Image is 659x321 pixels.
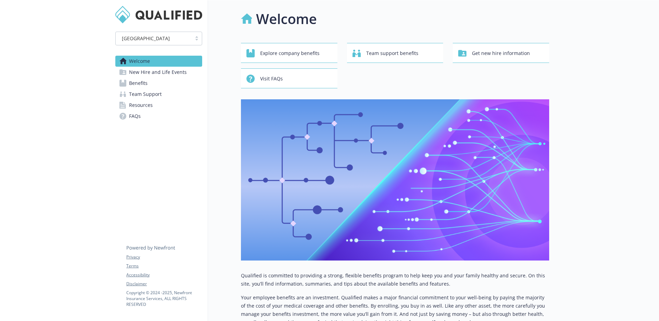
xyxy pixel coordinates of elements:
[129,89,162,100] span: Team Support
[260,72,283,85] span: Visit FAQs
[115,56,202,67] a: Welcome
[119,35,188,42] span: [GEOGRAPHIC_DATA]
[115,100,202,111] a: Resources
[115,78,202,89] a: Benefits
[126,290,202,307] p: Copyright © 2024 - 2025 , Newfront Insurance Services, ALL RIGHTS RESERVED
[126,281,202,287] a: Disclaimer
[129,56,150,67] span: Welcome
[241,68,337,88] button: Visit FAQs
[241,99,549,261] img: overview page banner
[241,43,337,63] button: Explore company benefits
[115,89,202,100] a: Team Support
[260,47,320,60] span: Explore company benefits
[129,111,141,122] span: FAQs
[453,43,549,63] button: Get new hire information
[129,78,148,89] span: Benefits
[129,100,153,111] span: Resources
[122,35,170,42] span: [GEOGRAPHIC_DATA]
[126,263,202,269] a: Terms
[115,111,202,122] a: FAQs
[472,47,530,60] span: Get new hire information
[126,254,202,260] a: Privacy
[241,272,549,288] p: Qualified is committed to providing a strong, flexible benefits program to help keep you and your...
[129,67,187,78] span: New Hire and Life Events
[115,67,202,78] a: New Hire and Life Events
[347,43,443,63] button: Team support benefits
[126,272,202,278] a: Accessibility
[256,9,317,29] h1: Welcome
[366,47,418,60] span: Team support benefits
